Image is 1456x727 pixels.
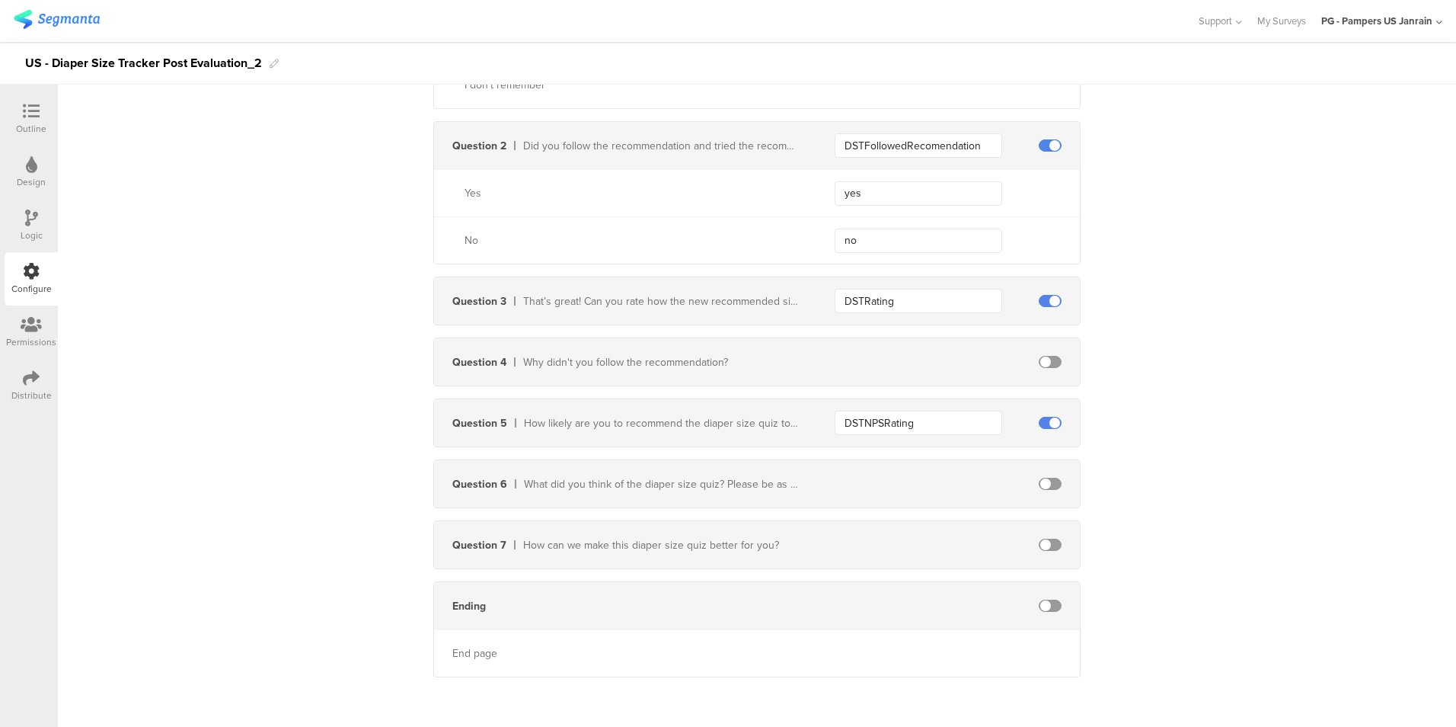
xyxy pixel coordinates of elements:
[523,537,798,553] div: How can we make this diaper size quiz better for you?
[465,232,798,248] div: No
[21,229,43,242] div: Logic
[452,415,507,431] div: Question 5
[452,598,486,614] div: Ending
[835,229,1002,253] input: Enter a value...
[835,411,1002,435] input: Enter a key...
[25,51,262,75] div: US - Diaper Size Tracker Post Evaluation_2
[835,289,1002,313] input: Enter a key...
[17,175,46,189] div: Design
[524,415,798,431] div: How likely are you to recommend the diaper size quiz to other parents with babies using diapers?
[452,645,798,661] div: End page
[524,476,798,492] div: What did you think of the diaper size quiz? Please be as detailed as possible.
[16,122,46,136] div: Outline
[465,185,798,201] div: Yes
[14,10,100,29] img: segmanta logo
[6,335,56,349] div: Permissions
[452,476,507,492] div: Question 6
[1321,14,1432,28] div: PG - Pampers US Janrain
[465,77,798,93] div: I don't remember
[452,293,506,309] div: Question 3
[835,181,1002,206] input: Enter a value...
[11,389,52,402] div: Distribute
[452,138,506,154] div: Question 2
[835,133,1002,158] input: Enter a key...
[11,282,52,296] div: Configure
[452,537,506,553] div: Question 7
[523,138,798,154] div: Did you follow the recommendation and tried the recommended diaper size for your baby?
[1199,14,1232,28] span: Support
[523,293,798,309] div: That’s great! Can you rate how the new recommended size fits your baby?
[523,354,798,370] div: Why didn't you follow the recommendation?
[452,354,506,370] div: Question 4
